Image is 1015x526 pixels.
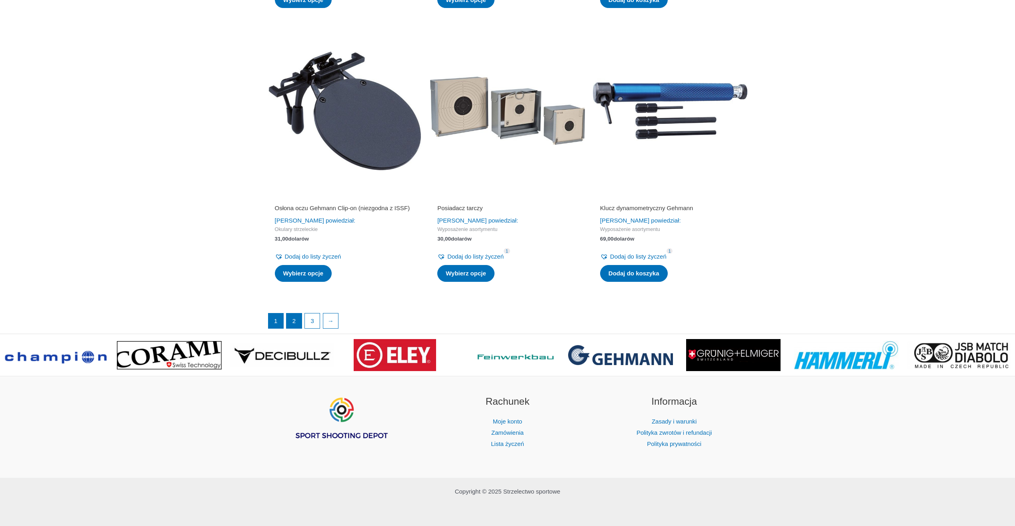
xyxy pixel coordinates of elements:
a: Wybierz opcje dla "Posiadacza celu" [437,265,494,282]
h2: Rachunek [434,394,581,409]
img: Logo marki [354,339,436,371]
aside: Widżet stopki 1 [268,394,414,459]
span: Dodaj do listy życzeń [610,253,667,260]
a: Polityka prywatności [647,440,701,447]
h2: Informacja [601,394,748,409]
iframe: Customer reviews powered by Trustpilot [437,193,578,203]
span: Okulary strzeleckie [275,226,415,233]
a: Polityka zwrotów i refundacji [637,429,712,436]
a: Zamówienia [491,429,524,436]
aside: Widżet stopki 3 [601,394,748,449]
a: Klucz dynamometryczny Gehmann [600,204,741,215]
a: Zasady i warunki [652,418,697,425]
nav: Informacja [601,416,748,450]
a: Wybierz opcje dla "Gehmann Clip-on eyeshield (niezgodna z ISSF)" [275,265,332,282]
iframe: Customer reviews powered by Trustpilot [275,193,415,203]
a: Dodaj do listy życzeń [437,251,504,262]
iframe: Customer reviews powered by Trustpilot [600,193,741,203]
h2: Posiadacz tarczy [437,204,578,212]
h2: Osłona oczu Gehmann Clip-on (niezgodna z ISSF) [275,204,415,212]
a: Dodaj do listy życzeń [275,251,341,262]
span: 1 [667,248,673,254]
p: Copyright © 2025 Strzelectwo sportowe [268,486,748,497]
a: [PERSON_NAME] powiedział: [275,217,356,224]
span: dolarów [614,236,635,242]
span: dolarów [451,236,472,242]
h2: Klucz dynamometryczny Gehmann [600,204,741,212]
a: Strona 3 [305,313,320,329]
span: dolarów [288,236,309,242]
a: → [323,313,338,329]
img: Przypinana osłona oczu [268,33,422,188]
a: Dodaj do listy życzeń [600,251,667,262]
img: Klucz dynamometryczny Gehmann [593,33,748,188]
img: Posiadacz tarczy [430,33,585,188]
span: 1 [504,248,510,254]
span: Wyposażenie asortymentu [600,226,741,233]
a: Moje konto [493,418,522,425]
nav: Podział produktów na strony [268,313,748,333]
nav: Rachunek [434,416,581,450]
bdi: 69,00 [600,236,635,242]
a: Strona 2 [286,313,302,329]
span: Dodaj do listy życzeń [285,253,341,260]
a: Dodaj do koszyka: "Klucz dynamometryczny Gehmann" [600,265,668,282]
a: [PERSON_NAME] powiedział: [600,217,681,224]
a: Lista życzeń [491,440,524,447]
a: Posiadacz tarczy [437,204,578,215]
a: Osłona oczu Gehmann Clip-on (niezgodna z ISSF) [275,204,415,215]
span: Strona 1 [268,313,284,329]
span: Dodaj do listy życzeń [447,253,504,260]
a: [PERSON_NAME] powiedział: [437,217,518,224]
aside: Widżet stopki 2 [434,394,581,449]
bdi: 30,00 [437,236,472,242]
bdi: 31,00 [275,236,309,242]
span: Wyposażenie asortymentu [437,226,578,233]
